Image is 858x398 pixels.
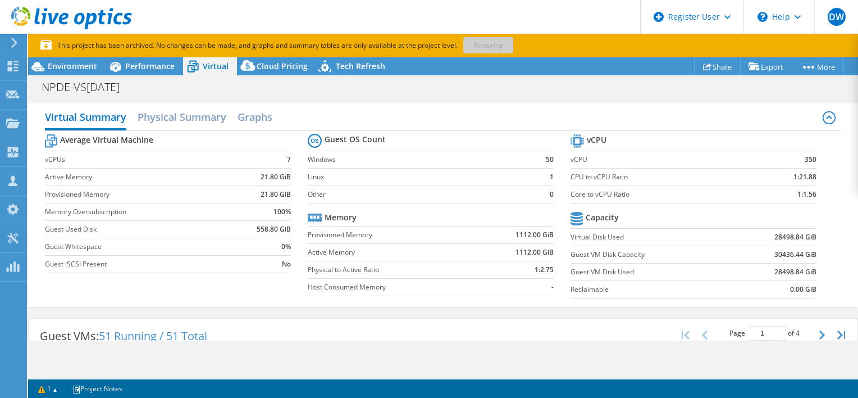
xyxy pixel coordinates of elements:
h2: Virtual Summary [45,106,126,130]
label: Guest VM Disk Capacity [571,249,732,260]
label: Provisioned Memory [45,189,232,200]
h2: Physical Summary [138,106,226,128]
a: 1 [30,382,65,396]
label: Guest Used Disk [45,224,232,235]
p: This project has been archived. No changes can be made, and graphs and summary tables are only av... [40,39,591,52]
label: Physical to Active Ratio [308,264,477,275]
b: 0 [550,189,554,200]
b: - [551,282,554,293]
label: Host Consumed Memory [308,282,477,293]
b: 0.00 GiB [790,284,816,295]
b: 7 [287,154,291,165]
b: Guest OS Count [325,134,386,145]
b: 558.80 GiB [257,224,291,235]
label: Other [308,189,531,200]
label: Core to vCPU Ratio [571,189,752,200]
b: Memory [325,212,357,223]
h1: NPDE-VS[DATE] [36,81,137,93]
a: Export [740,58,792,75]
span: 51 Running / 51 Total [99,328,207,343]
b: 1:21.88 [793,171,816,183]
svg: \n [757,12,768,22]
input: jump to page [747,326,786,341]
b: 1:1.56 [797,189,816,200]
b: 1 [550,171,554,183]
b: 350 [805,154,816,165]
b: 100% [273,206,291,218]
span: Performance [125,61,175,71]
label: Guest Whitespace [45,241,232,252]
label: Guest VM Disk Used [571,266,732,278]
b: Capacity [586,212,619,223]
b: 50 [546,154,554,165]
div: Guest VMs: [29,319,218,354]
b: Average Virtual Machine [60,134,153,146]
span: Virtual [203,61,229,71]
b: vCPU [587,134,606,146]
label: Linux [308,171,531,183]
b: 1:2.75 [535,264,554,275]
span: Tech Refresh [336,61,385,71]
label: vCPUs [45,154,232,165]
label: Guest iSCSI Present [45,259,232,270]
label: Active Memory [45,171,232,183]
b: 1112.00 GiB [515,247,554,258]
b: 28498.84 GiB [774,266,816,278]
b: 0% [281,241,291,252]
a: Project Notes [65,382,130,396]
span: Environment [48,61,97,71]
label: Reclaimable [571,284,732,295]
label: Virtual Disk Used [571,232,732,243]
label: Windows [308,154,531,165]
h2: Graphs [238,106,272,128]
b: 30436.44 GiB [774,249,816,260]
span: DW [828,8,846,26]
span: Page of [729,326,800,341]
span: Cloud Pricing [257,61,308,71]
a: Share [694,58,741,75]
span: 4 [796,328,800,338]
label: Provisioned Memory [308,229,477,241]
b: 21.80 GiB [261,171,291,183]
a: More [792,58,844,75]
label: Active Memory [308,247,477,258]
b: No [282,259,291,270]
label: vCPU [571,154,752,165]
b: 28498.84 GiB [774,232,816,243]
label: Memory Oversubscription [45,206,232,218]
b: 21.80 GiB [261,189,291,200]
label: CPU to vCPU Ratio [571,171,752,183]
b: 1112.00 GiB [515,229,554,241]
